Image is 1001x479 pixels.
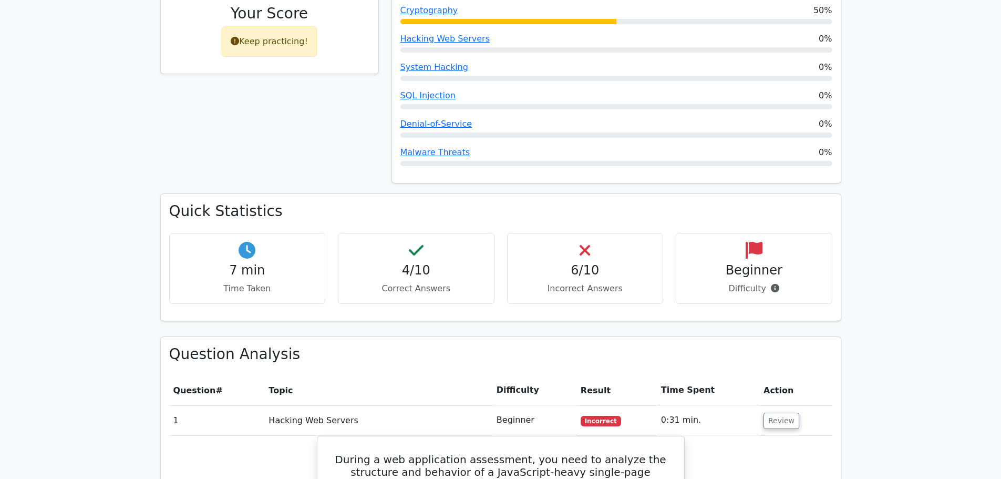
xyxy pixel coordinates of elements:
button: Review [763,413,799,429]
th: Action [759,375,832,405]
h3: Quick Statistics [169,202,832,220]
h4: 6/10 [516,263,655,278]
span: Incorrect [581,416,621,426]
td: Beginner [492,405,576,435]
span: 0% [819,118,832,130]
th: Time Spent [657,375,759,405]
span: 50% [813,4,832,17]
th: Topic [264,375,492,405]
a: Hacking Web Servers [400,34,490,44]
a: SQL Injection [400,90,456,100]
td: Hacking Web Servers [264,405,492,435]
div: Keep practicing! [222,26,317,57]
h3: Question Analysis [169,345,832,363]
td: 1 [169,405,265,435]
h4: Beginner [685,263,823,278]
th: Result [576,375,657,405]
h4: 7 min [178,263,317,278]
a: Denial-of-Service [400,119,472,129]
a: Malware Threats [400,147,470,157]
th: Difficulty [492,375,576,405]
p: Time Taken [178,282,317,295]
h4: 4/10 [347,263,486,278]
a: System Hacking [400,62,468,72]
h3: Your Score [169,5,370,23]
span: 0% [819,33,832,45]
td: 0:31 min. [657,405,759,435]
span: 0% [819,61,832,74]
p: Difficulty [685,282,823,295]
span: Question [173,385,216,395]
a: Cryptography [400,5,458,15]
span: 0% [819,89,832,102]
th: # [169,375,265,405]
p: Correct Answers [347,282,486,295]
p: Incorrect Answers [516,282,655,295]
span: 0% [819,146,832,159]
